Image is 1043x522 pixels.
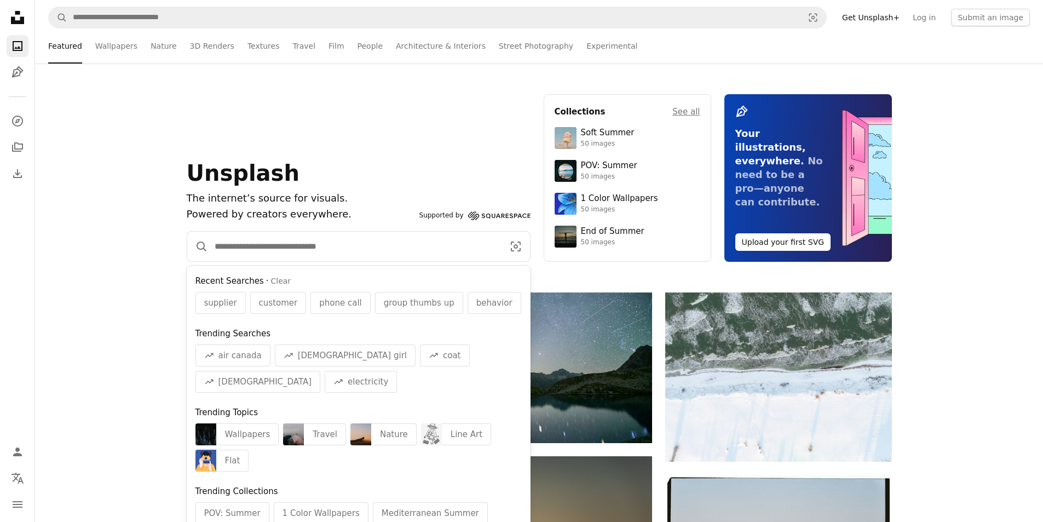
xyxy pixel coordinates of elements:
[502,232,530,261] button: Visual search
[298,349,407,362] span: [DEMOGRAPHIC_DATA] girl
[195,274,522,288] div: ·
[419,209,531,222] a: Supported by
[7,35,28,57] a: Photos
[7,7,28,31] a: Home — Unsplash
[442,423,491,445] div: Line Art
[7,467,28,489] button: Language
[7,163,28,185] a: Download History
[7,494,28,515] button: Menu
[49,7,67,28] button: Search Unsplash
[187,160,299,186] span: Unsplash
[581,238,644,247] div: 50 images
[283,423,304,445] img: premium_photo-1756177506526-26fb2a726f4a
[48,7,827,28] form: Find visuals sitewide
[304,423,346,445] div: Travel
[555,127,577,149] img: premium_photo-1749544311043-3a6a0c8d54af
[218,375,312,388] span: [DEMOGRAPHIC_DATA]
[586,28,637,64] a: Experimental
[555,226,577,248] img: premium_photo-1754398386796-ea3dec2a6302
[187,191,415,206] h1: The internet’s source for visuals.
[581,226,644,237] div: End of Summer
[800,7,826,28] button: Visual search
[190,28,234,64] a: 3D Renders
[581,193,658,204] div: 1 Color Wallpapers
[672,105,700,118] a: See all
[350,423,371,445] img: premium_photo-1751520788468-d3b7b4b94a8e
[499,28,573,64] a: Street Photography
[319,296,361,309] span: phone call
[247,28,280,64] a: Textures
[195,450,216,472] img: premium_vector-1749740990668-cd06e98471ca
[555,127,700,149] a: Soft Summer50 images
[7,61,28,83] a: Illustrations
[426,292,652,443] img: Starry night sky over a calm mountain lake
[555,193,700,215] a: 1 Color Wallpapers50 images
[426,363,652,372] a: Starry night sky over a calm mountain lake
[218,349,262,362] span: air canada
[292,28,315,64] a: Travel
[195,329,271,339] span: Trending Searches
[581,128,635,139] div: Soft Summer
[396,28,486,64] a: Architecture & Interiors
[735,155,823,208] span: No need to be a pro—anyone can contribute.
[951,9,1030,26] button: Submit an image
[270,276,291,287] button: Clear
[555,105,606,118] h4: Collections
[195,274,264,288] span: Recent Searches
[421,423,442,445] img: premium_vector-1752709911696-27a744dc32d9
[835,9,906,26] a: Get Unsplash+
[329,28,344,64] a: Film
[204,296,237,309] span: supplier
[187,231,531,262] form: Find visuals sitewide
[195,408,258,417] span: Trending Topics
[555,226,700,248] a: End of Summer50 images
[195,486,278,496] span: Trending Collections
[476,296,512,309] span: behavior
[665,372,891,382] a: Snow covered landscape with frozen water
[555,160,577,182] img: premium_photo-1753820185677-ab78a372b033
[187,206,415,222] p: Powered by creators everywhere.
[7,136,28,158] a: Collections
[216,450,249,472] div: Flat
[7,110,28,132] a: Explore
[187,232,208,261] button: Search Unsplash
[581,140,635,148] div: 50 images
[371,423,417,445] div: Nature
[735,233,831,251] button: Upload your first SVG
[665,292,891,462] img: Snow covered landscape with frozen water
[555,160,700,182] a: POV: Summer50 images
[195,423,216,445] img: premium_photo-1675873580289-213b32be1f1a
[735,128,806,167] span: Your illustrations, everywhere.
[348,375,388,388] span: electricity
[581,160,637,171] div: POV: Summer
[581,173,637,181] div: 50 images
[555,193,577,215] img: premium_photo-1688045582333-c8b6961773e0
[581,205,658,214] div: 50 images
[151,28,176,64] a: Nature
[7,441,28,463] a: Log in / Sign up
[358,28,383,64] a: People
[216,423,279,445] div: Wallpapers
[95,28,137,64] a: Wallpapers
[259,296,298,309] span: customer
[906,9,942,26] a: Log in
[384,296,454,309] span: group thumbs up
[443,349,461,362] span: coat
